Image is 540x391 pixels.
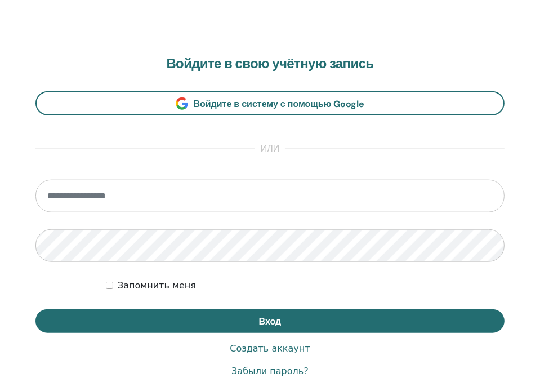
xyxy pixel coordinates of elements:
[230,343,310,354] ya-tr-span: Создать аккаунт
[106,279,505,292] div: Сохраняйте мою аутентификацию на неопределённый срок или до тех пор, пока я не выйду из системы в...
[231,366,309,376] ya-tr-span: Забыли пароль?
[194,98,365,110] ya-tr-span: Войдите в систему с помощью Google
[118,280,196,291] ya-tr-span: Запомнить меня
[231,365,309,378] a: Забыли пароль?
[35,91,505,115] a: Войдите в систему с помощью Google
[261,143,280,154] ya-tr-span: или
[35,309,505,333] button: Вход
[166,55,373,72] ya-tr-span: Войдите в свою учётную запись
[259,316,282,327] ya-tr-span: Вход
[230,342,310,356] a: Создать аккаунт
